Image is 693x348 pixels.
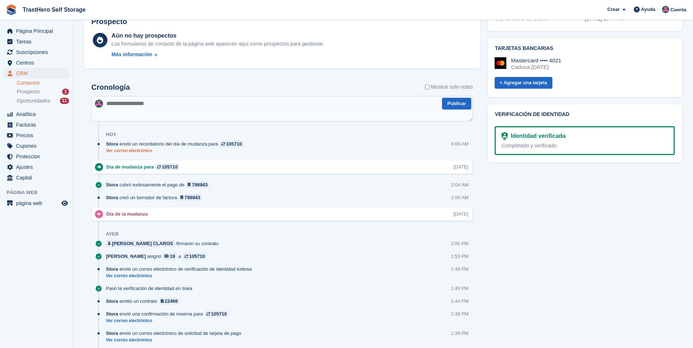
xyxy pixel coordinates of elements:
[106,253,210,260] div: asignó a
[226,140,242,147] div: 105710
[451,253,468,260] div: 1:53 PM
[106,273,255,279] a: Ver correo electrónico
[16,151,60,162] span: Proteccion
[453,163,468,170] div: [DATE]
[170,253,175,260] div: 19
[106,132,116,138] div: Hoy
[4,130,69,140] a: menu
[502,132,508,140] img: Listo para verificación de identidad
[106,240,175,247] a: [PERSON_NAME] CLAROS
[186,181,210,188] a: 798943
[451,194,469,201] div: 1:00 AM
[4,173,69,183] a: menu
[641,6,655,13] span: Ayuda
[4,58,69,68] a: menu
[106,330,245,337] div: envió un correo electrónico de solicitud de tarjeta de pago
[7,189,73,196] span: Página web
[106,318,232,324] a: Ver correo electrónico
[111,31,324,40] div: Aún no hay prospectos
[163,253,177,260] a: 19
[4,151,69,162] a: menu
[16,58,60,68] span: Centros
[189,253,205,260] div: 105710
[451,285,468,292] div: 1:49 PM
[91,18,127,26] h2: Prospecto
[670,6,686,13] span: Cuenta
[425,83,473,91] label: Mostrar solo notas
[442,98,471,110] button: Publicar
[451,310,468,317] div: 1:39 PM
[17,88,69,96] a: Prospecto 1
[106,140,118,147] span: Stora
[106,330,118,337] span: Stora
[16,130,60,140] span: Precios
[106,240,222,247] div: firmaron su contrato
[111,51,152,58] div: Más información
[451,266,468,272] div: 1:49 PM
[106,140,247,147] div: envió un recordatorio del día de mudanza para
[16,141,60,151] span: Cupones
[453,210,468,217] div: [DATE]
[106,310,118,317] span: Stora
[111,40,324,48] div: Los formularios de contacto de la página web aparecen aquí como prospectos para gestionar.
[585,15,624,22] time: 2025-09-02 11:44:09 UTC
[16,47,60,57] span: Suscripciones
[20,4,89,16] a: TrastHero Self Storage
[511,64,561,70] div: Caduca [DATE]
[16,68,60,78] span: CRM
[159,298,180,305] a: 22466
[495,46,675,51] h2: Tarjetas bancarias
[17,97,69,105] a: Oportunidades 11
[106,194,206,201] div: creó un borrador de factura
[451,240,468,247] div: 2:00 PM
[106,181,118,188] span: Stora
[205,310,229,317] a: 105710
[16,26,60,36] span: Página Principal
[425,83,430,91] input: Mostrar solo notas
[106,298,118,305] span: Stora
[495,77,552,89] a: + Agregar una tarjeta
[106,337,245,343] a: Ver correo electrónico
[106,231,119,237] div: Ayer
[106,298,183,305] div: emitió un contrato
[106,194,118,201] span: Stora
[607,6,620,13] span: Crear
[495,112,675,117] h2: Verificación de identidad
[106,285,196,292] div: Pasó la verificación de identidad en línea
[17,97,50,104] span: Oportunidades
[183,253,207,260] a: 105710
[4,162,69,172] a: menu
[511,57,561,64] div: Mastercard •••• 4021
[508,132,566,140] div: Identidad verificada
[106,310,232,317] div: envió una confirmación de reserva para
[106,253,146,260] span: [PERSON_NAME]
[451,181,469,188] div: 2:04 AM
[4,141,69,151] a: menu
[112,240,173,247] div: [PERSON_NAME] CLAROS
[106,148,247,154] a: Ver correo electrónico
[155,163,179,170] a: 105710
[17,80,69,86] a: Contactos
[495,57,506,69] img: Mastercard Logotipo
[16,109,60,119] span: Analítica
[451,298,468,305] div: 1:44 PM
[106,266,118,272] span: Stora
[220,140,244,147] a: 105710
[184,194,200,201] div: 798943
[165,298,178,305] div: 22466
[4,198,69,208] a: menú
[4,120,69,130] a: menu
[451,140,469,147] div: 6:00 AM
[4,47,69,57] a: menu
[6,4,17,15] img: stora-icon-8386f47178a22dfd0bd8f6a31ec36ba5ce8667c1dd55bd0f319d3a0aa187defe.svg
[106,163,183,170] div: Día de mudanza para
[4,68,69,78] a: menu
[451,330,468,337] div: 1:39 PM
[111,51,324,58] a: Más información
[16,36,60,47] span: Tareas
[192,181,207,188] div: 798943
[16,162,60,172] span: Ajustes
[106,266,255,272] div: envió un correo electrónico de verificación de identidad exitosa
[211,310,227,317] div: 105710
[60,98,69,104] div: 11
